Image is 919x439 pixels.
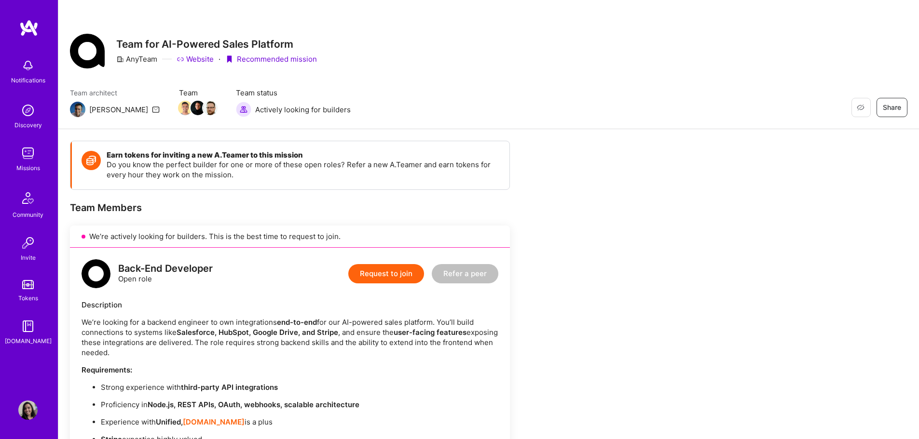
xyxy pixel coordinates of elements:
div: · [219,54,220,64]
div: We’re actively looking for builders. This is the best time to request to join. [70,226,510,248]
div: Invite [21,253,36,263]
div: Discovery [14,120,42,130]
i: icon EyeClosed [857,104,864,111]
div: [DOMAIN_NAME] [5,336,52,346]
strong: end-to-end [277,318,317,327]
strong: Unified, [156,417,183,426]
span: Share [883,103,901,112]
img: User Avatar [18,400,38,420]
i: icon Mail [152,106,160,113]
img: Company Logo [70,34,105,68]
i: icon PurpleRibbon [225,55,233,63]
button: Request to join [348,264,424,283]
span: Team [179,88,217,98]
strong: Salesforce, HubSpot, Google Drive, and Stripe [177,328,338,337]
span: Team architect [70,88,160,98]
div: Notifications [11,75,45,85]
div: Missions [16,163,40,173]
a: User Avatar [16,400,40,420]
img: discovery [18,101,38,120]
strong: Requirements: [82,365,132,374]
strong: third-party API integrations [181,383,278,392]
img: Token icon [82,151,101,170]
h3: Team for AI-Powered Sales Platform [116,38,317,50]
button: Share [877,98,907,117]
p: We’re looking for a backend engineer to own integrations for our AI-powered sales platform. You’l... [82,317,498,358]
strong: user-facing features [394,328,466,337]
span: Team status [236,88,351,98]
div: Tokens [18,293,38,303]
p: Do you know the perfect builder for one or more of these open roles? Refer a new A.Teamer and ear... [107,160,500,180]
a: Team Member Avatar [192,100,204,116]
a: Website [177,54,214,64]
i: icon CompanyGray [116,55,124,63]
span: Actively looking for builders [255,105,351,115]
img: bell [18,56,38,75]
img: Invite [18,233,38,253]
h4: Earn tokens for inviting a new A.Teamer to this mission [107,151,500,160]
img: logo [19,19,39,37]
a: Team Member Avatar [179,100,192,116]
div: Open role [118,264,213,284]
img: Team Architect [70,102,85,117]
img: Actively looking for builders [236,102,251,117]
img: guide book [18,317,38,336]
img: teamwork [18,144,38,163]
div: Recommended mission [225,54,317,64]
img: tokens [22,280,34,289]
p: Experience with is a plus [101,417,498,427]
div: Back-End Developer [118,264,213,274]
div: Description [82,300,498,310]
div: AnyTeam [116,54,157,64]
img: Team Member Avatar [191,101,205,115]
div: Community [13,210,43,220]
div: [PERSON_NAME] [89,105,148,115]
a: Team Member Avatar [204,100,217,116]
img: Team Member Avatar [203,101,218,115]
p: Strong experience with [101,382,498,392]
p: Proficiency in [101,399,498,410]
img: Team Member Avatar [178,101,192,115]
img: Community [16,186,40,210]
a: [DOMAIN_NAME] [183,417,245,426]
button: Refer a peer [432,264,498,283]
div: Team Members [70,201,510,214]
strong: Node.js, REST APIs, OAuth, webhooks, scalable architecture [148,400,359,409]
img: logo [82,259,110,288]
